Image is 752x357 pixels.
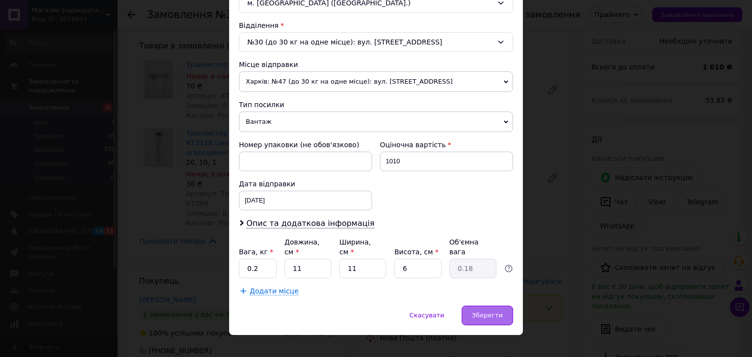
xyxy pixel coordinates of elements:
div: Відділення [239,21,513,30]
span: Додати місце [250,287,299,295]
span: Тип посилки [239,101,284,109]
div: Об'ємна вага [449,237,496,257]
label: Довжина, см [284,238,320,256]
span: Харків: №47 (до 30 кг на одне місце): вул. [STREET_ADDRESS] [239,71,513,92]
label: Ширина, см [339,238,371,256]
span: Скасувати [409,312,444,319]
div: №30 (до 30 кг на одне місце): вул. [STREET_ADDRESS] [239,32,513,52]
div: Номер упаковки (не обов'язково) [239,140,372,150]
div: Оціночна вартість [380,140,513,150]
span: Зберегти [472,312,503,319]
label: Вага, кг [239,248,273,256]
span: Опис та додаткова інформація [246,219,375,228]
span: Вантаж [239,112,513,132]
label: Висота, см [394,248,438,256]
span: Місце відправки [239,61,298,68]
div: Дата відправки [239,179,372,189]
